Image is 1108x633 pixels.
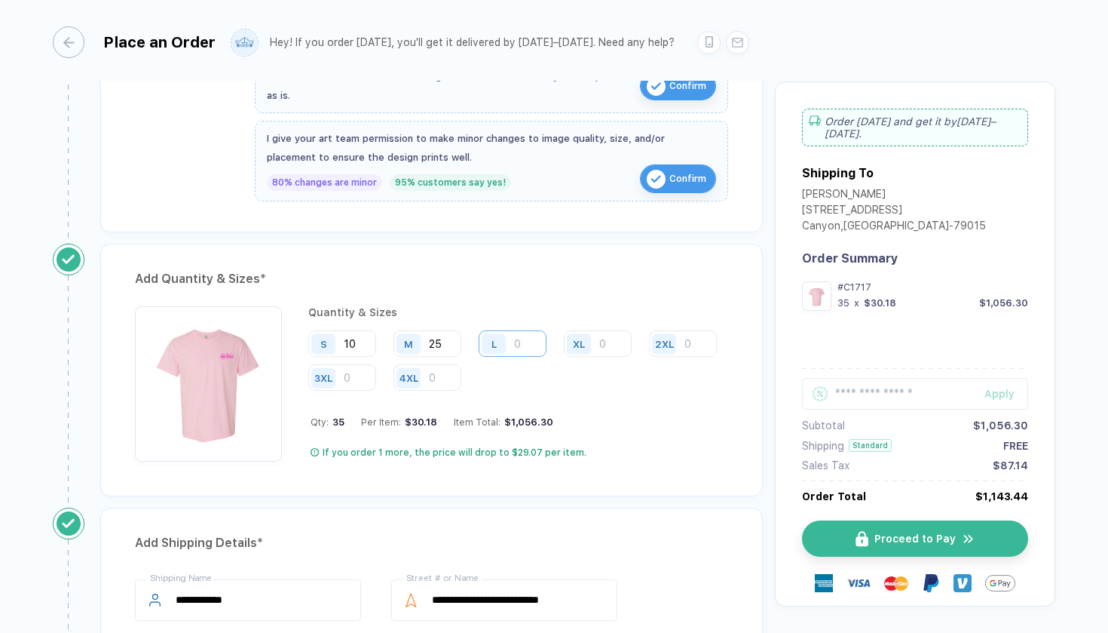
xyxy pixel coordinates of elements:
span: Confirm [669,74,706,98]
div: $1,056.30 [500,416,553,428]
button: iconConfirm [640,72,716,100]
div: Shipping To [802,166,874,180]
div: 4XL [399,372,418,383]
span: Proceed to Pay [874,533,956,545]
img: visa [846,571,871,595]
div: 3XL [314,372,332,383]
div: I've checked the details of the designs and confirm that they can be printed as is. [267,67,632,105]
img: 0ed6dc59-ac7e-4b99-9cb0-5f5e14fd1837_nt_front_1759374659117.jpg [806,285,828,307]
div: [PERSON_NAME] [802,188,986,204]
div: 2XL [655,338,674,349]
div: Sales Tax [802,459,849,472]
div: FREE [1003,440,1028,452]
div: Order Summary [802,251,1028,266]
img: express [815,574,833,592]
div: Qty: [311,416,344,428]
div: Add Quantity & Sizes [135,267,728,291]
div: Subtotal [802,419,845,432]
div: Item Total: [454,416,553,428]
button: iconConfirm [640,164,716,193]
button: Apply [966,378,1028,410]
div: Per Item: [361,416,437,428]
div: L [491,338,497,349]
div: If you order 1 more, the price will drop to $29.07 per item. [323,447,586,459]
img: master-card [884,571,908,595]
div: $30.18 [864,297,896,309]
div: XL [573,338,585,349]
div: I give your art team permission to make minor changes to image quality, size, and/or placement to... [267,129,716,167]
div: S [320,338,327,349]
span: 35 [329,416,344,428]
div: Add Shipping Details [135,531,728,555]
div: Quantity & Sizes [308,306,728,318]
div: Standard [849,439,892,452]
div: 95% customers say yes! [390,174,511,191]
button: iconProceed to Payicon [802,521,1028,557]
img: Venmo [953,574,972,592]
img: GPay [985,568,1015,598]
div: #C1717 [837,281,1028,293]
div: Hey! If you order [DATE], you'll get it delivered by [DATE]–[DATE]. Need any help? [270,36,675,49]
div: $1,056.30 [979,297,1028,309]
div: x [852,297,861,309]
div: Apply [984,388,1028,400]
div: 35 [837,297,849,309]
div: Order Total [802,490,866,502]
div: $1,056.30 [973,419,1028,432]
div: 80% changes are minor [267,174,382,191]
div: Shipping [802,440,844,452]
div: [STREET_ADDRESS] [802,204,986,220]
img: Paypal [922,574,940,592]
span: Confirm [669,167,706,191]
div: Order [DATE] and get it by [DATE]–[DATE] . [802,109,1028,146]
img: icon [647,170,666,189]
img: 0ed6dc59-ac7e-4b99-9cb0-5f5e14fd1837_nt_front_1759374659117.jpg [142,314,274,446]
img: icon [962,532,975,546]
img: user profile [231,29,258,56]
div: $30.18 [401,416,437,428]
img: icon [647,77,666,96]
div: M [404,338,413,349]
div: Canyon , [GEOGRAPHIC_DATA] - 79015 [802,220,986,235]
div: $87.14 [993,459,1028,472]
div: $1,143.44 [975,490,1028,502]
img: icon [855,531,868,547]
div: Place an Order [103,33,216,51]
